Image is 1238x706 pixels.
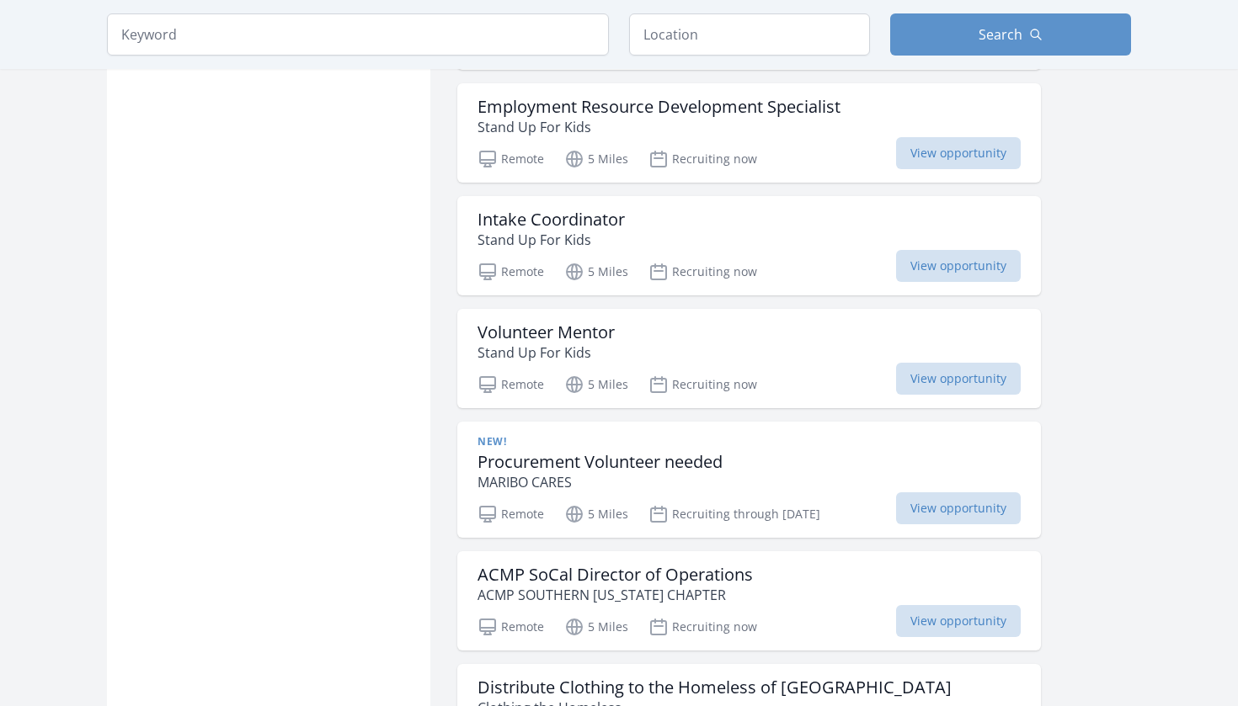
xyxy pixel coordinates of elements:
span: New! [478,435,506,449]
a: Volunteer Mentor Stand Up For Kids Remote 5 Miles Recruiting now View opportunity [457,309,1041,408]
p: Recruiting through [DATE] [648,504,820,524]
p: Remote [478,374,544,395]
input: Location [629,13,870,56]
h3: Procurement Volunteer needed [478,452,723,472]
p: ACMP SOUTHERN [US_STATE] CHAPTER [478,585,753,605]
p: Recruiting now [648,374,757,395]
h3: Volunteer Mentor [478,322,615,342]
p: MARIBO CARES [478,472,723,492]
span: View opportunity [896,250,1021,282]
p: 5 Miles [564,374,628,395]
a: Employment Resource Development Specialist Stand Up For Kids Remote 5 Miles Recruiting now View o... [457,83,1041,183]
span: View opportunity [896,605,1021,637]
h3: Employment Resource Development Specialist [478,97,840,117]
button: Search [890,13,1131,56]
p: Remote [478,617,544,637]
p: Stand Up For Kids [478,342,615,363]
p: Remote [478,504,544,524]
span: View opportunity [896,492,1021,524]
span: Search [979,24,1022,45]
a: Intake Coordinator Stand Up For Kids Remote 5 Miles Recruiting now View opportunity [457,196,1041,295]
p: Recruiting now [648,262,757,282]
h3: ACMP SoCal Director of Operations [478,565,753,585]
a: New! Procurement Volunteer needed MARIBO CARES Remote 5 Miles Recruiting through [DATE] View oppo... [457,422,1041,538]
h3: Intake Coordinator [478,210,625,230]
span: View opportunity [896,137,1021,169]
p: 5 Miles [564,504,628,524]
p: Recruiting now [648,617,757,637]
h3: Distribute Clothing to the Homeless of [GEOGRAPHIC_DATA] [478,677,952,698]
p: Stand Up For Kids [478,230,625,250]
p: Stand Up For Kids [478,117,840,137]
input: Keyword [107,13,609,56]
a: ACMP SoCal Director of Operations ACMP SOUTHERN [US_STATE] CHAPTER Remote 5 Miles Recruiting now ... [457,551,1041,650]
p: Remote [478,149,544,169]
p: 5 Miles [564,262,628,282]
p: 5 Miles [564,149,628,169]
p: 5 Miles [564,617,628,637]
p: Remote [478,262,544,282]
span: View opportunity [896,363,1021,395]
p: Recruiting now [648,149,757,169]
